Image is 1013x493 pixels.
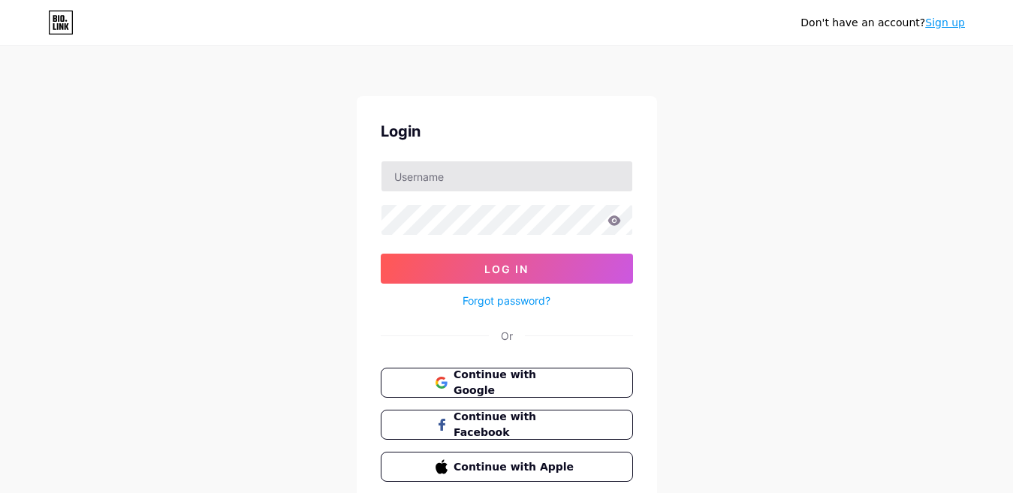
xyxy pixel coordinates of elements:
a: Forgot password? [463,293,550,308]
button: Continue with Facebook [381,410,633,440]
a: Sign up [925,17,965,29]
button: Continue with Apple [381,452,633,482]
span: Continue with Facebook [454,409,577,440]
span: Continue with Google [454,367,577,398]
button: Continue with Google [381,368,633,398]
button: Log In [381,254,633,284]
input: Username [381,161,632,191]
span: Log In [484,263,529,275]
div: Login [381,120,633,143]
div: Don't have an account? [800,15,965,31]
span: Continue with Apple [454,459,577,475]
div: Or [501,328,513,344]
